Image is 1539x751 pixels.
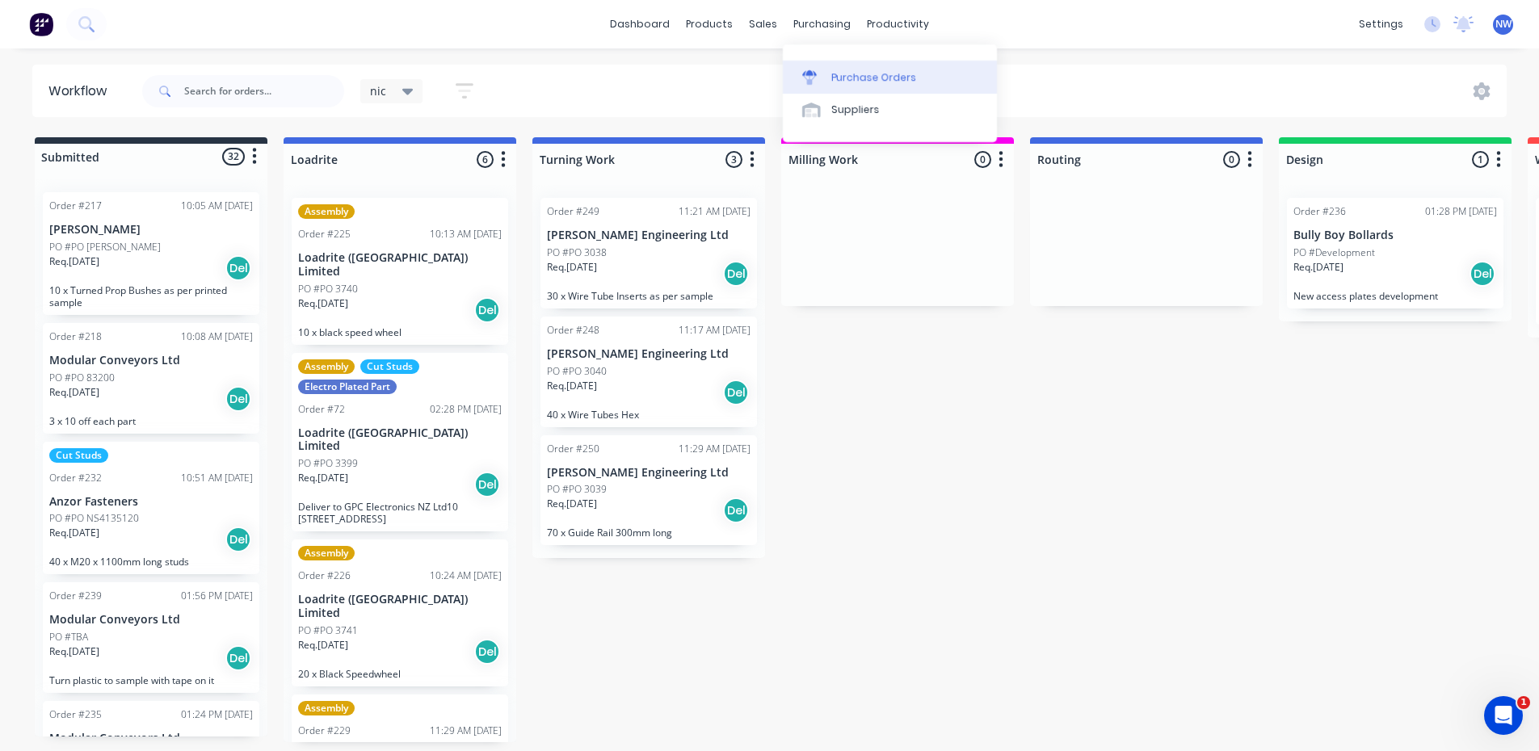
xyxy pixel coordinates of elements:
[298,701,355,715] div: Assembly
[43,323,259,434] div: Order #21810:08 AM [DATE]Modular Conveyors LtdPO #PO 83200Req.[DATE]Del3 x 10 off each part
[49,223,253,237] p: [PERSON_NAME]
[43,192,259,315] div: Order #21710:05 AM [DATE][PERSON_NAME]PO #PO [PERSON_NAME]Req.[DATE]Del10 x Turned Prop Bushes as...
[723,380,749,405] div: Del
[298,638,348,652] p: Req. [DATE]
[430,724,502,738] div: 11:29 AM [DATE]
[298,501,502,525] p: Deliver to GPC Electronics NZ Ltd10 [STREET_ADDRESS]
[298,204,355,219] div: Assembly
[547,260,597,275] p: Req. [DATE]
[474,472,500,497] div: Del
[547,379,597,393] p: Req. [DATE]
[184,75,344,107] input: Search for orders...
[298,296,348,311] p: Req. [DATE]
[298,380,397,394] div: Electro Plated Part
[49,371,115,385] p: PO #PO 83200
[298,568,351,583] div: Order #226
[1293,204,1346,219] div: Order #236
[474,297,500,323] div: Del
[49,526,99,540] p: Req. [DATE]
[49,471,102,485] div: Order #232
[1293,245,1375,260] p: PO #Development
[1287,198,1503,308] div: Order #23601:28 PM [DATE]Bully Boy BollardsPO #DevelopmentReq.[DATE]DelNew access plates development
[298,471,348,485] p: Req. [DATE]
[783,94,997,126] a: Suppliers
[723,497,749,523] div: Del
[49,284,253,308] p: 10 x Turned Prop Bushes as per printed sample
[723,261,749,287] div: Del
[298,724,351,738] div: Order #229
[547,204,599,219] div: Order #249
[292,353,508,532] div: AssemblyCut StudsElectro Plated PartOrder #7202:28 PM [DATE]Loadrite ([GEOGRAPHIC_DATA]) LimitedP...
[181,329,253,344] div: 10:08 AM [DATE]
[181,471,253,485] div: 10:51 AM [DATE]
[547,323,599,338] div: Order #248
[49,644,99,659] p: Req. [DATE]
[547,482,607,497] p: PO #PO 3039
[298,402,345,417] div: Order #72
[547,497,597,511] p: Req. [DATE]
[292,539,508,686] div: AssemblyOrder #22610:24 AM [DATE]Loadrite ([GEOGRAPHIC_DATA]) LimitedPO #PO 3741Req.[DATE]Del20 x...
[859,12,937,36] div: productivity
[1293,229,1497,242] p: Bully Boy Bollards
[1293,260,1343,275] p: Req. [DATE]
[1484,696,1523,735] iframe: Intercom live chat
[43,582,259,693] div: Order #23901:56 PM [DATE]Modular Conveyors LtdPO #TBAReq.[DATE]DelTurn plastic to sample with tap...
[49,354,253,367] p: Modular Conveyors Ltd
[49,511,139,526] p: PO #PO NS4135120
[547,290,751,302] p: 30 x Wire Tube Inserts as per sample
[547,442,599,456] div: Order #250
[49,329,102,344] div: Order #218
[49,254,99,269] p: Req. [DATE]
[298,251,502,279] p: Loadrite ([GEOGRAPHIC_DATA]) Limited
[547,229,751,242] p: [PERSON_NAME] Engineering Ltd
[49,556,253,568] p: 40 x M20 x 1100mm long studs
[181,589,253,603] div: 01:56 PM [DATE]
[679,204,751,219] div: 11:21 AM [DATE]
[370,82,386,99] span: nic
[540,435,757,546] div: Order #25011:29 AM [DATE][PERSON_NAME] Engineering LtdPO #PO 3039Req.[DATE]Del70 x Guide Rail 300...
[49,613,253,627] p: Modular Conveyors Ltd
[547,245,607,260] p: PO #PO 3038
[430,227,502,241] div: 10:13 AM [DATE]
[49,385,99,400] p: Req. [DATE]
[49,240,161,254] p: PO #PO [PERSON_NAME]
[1495,17,1512,31] span: NW
[1293,290,1497,302] p: New access plates development
[49,448,108,463] div: Cut Studs
[298,426,502,454] p: Loadrite ([GEOGRAPHIC_DATA]) Limited
[298,456,358,471] p: PO #PO 3399
[49,732,253,745] p: Modular Conveyors Ltd
[474,639,500,665] div: Del
[360,359,419,374] div: Cut Studs
[225,527,251,552] div: Del
[547,409,751,421] p: 40 x Wire Tubes Hex
[298,668,502,680] p: 20 x Black Speedwheel
[225,255,251,281] div: Del
[49,415,253,427] p: 3 x 10 off each part
[181,199,253,213] div: 10:05 AM [DATE]
[29,12,53,36] img: Factory
[225,386,251,412] div: Del
[831,70,917,85] div: Purchase Orders
[1425,204,1497,219] div: 01:28 PM [DATE]
[225,645,251,671] div: Del
[679,323,751,338] div: 11:17 AM [DATE]
[298,623,358,638] p: PO #PO 3741
[298,282,358,296] p: PO #PO 3740
[547,466,751,480] p: [PERSON_NAME] Engineering Ltd
[49,199,102,213] div: Order #217
[783,61,997,93] a: Purchase Orders
[547,347,751,361] p: [PERSON_NAME] Engineering Ltd
[1351,12,1411,36] div: settings
[1517,696,1530,709] span: 1
[49,495,253,509] p: Anzor Fasteners
[298,546,355,560] div: Assembly
[741,12,785,36] div: sales
[430,402,502,417] div: 02:28 PM [DATE]
[48,82,115,101] div: Workflow
[785,12,859,36] div: purchasing
[298,359,355,374] div: Assembly
[547,364,607,379] p: PO #PO 3040
[49,707,102,722] div: Order #235
[540,198,757,308] div: Order #24911:21 AM [DATE][PERSON_NAME] Engineering LtdPO #PO 3038Req.[DATE]Del30 x Wire Tube Inse...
